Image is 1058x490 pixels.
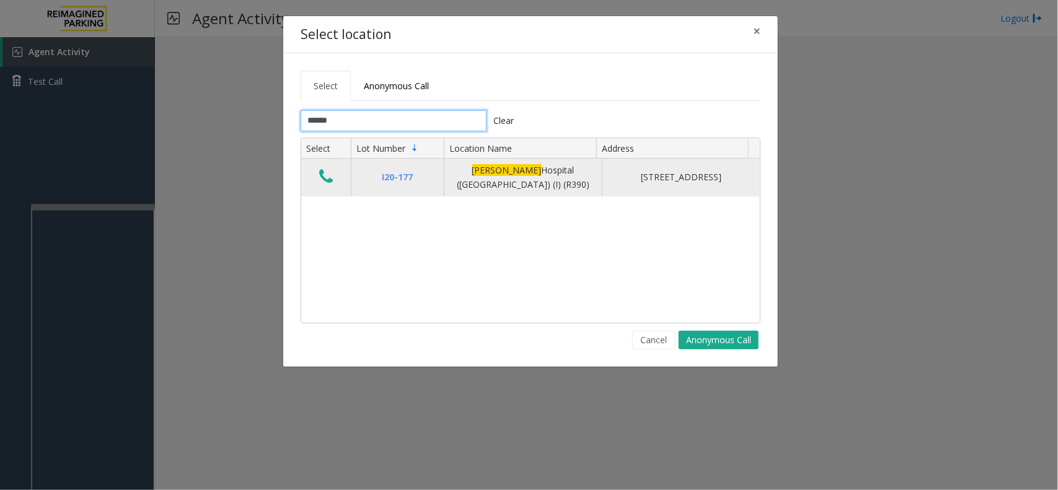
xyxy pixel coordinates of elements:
[314,80,338,92] span: Select
[610,170,752,184] div: [STREET_ADDRESS]
[301,138,351,159] th: Select
[301,71,760,101] ul: Tabs
[753,22,760,40] span: ×
[359,170,436,184] div: I20-177
[410,143,420,153] span: Sortable
[602,142,634,154] span: Address
[472,164,542,176] span: [PERSON_NAME]
[452,164,594,191] div: Hospital ([GEOGRAPHIC_DATA]) (I) (R390)
[632,331,675,349] button: Cancel
[301,138,760,323] div: Data table
[449,142,512,154] span: Location Name
[487,110,521,131] button: Clear
[356,142,405,154] span: Lot Number
[301,25,391,45] h4: Select location
[364,80,429,92] span: Anonymous Call
[679,331,759,349] button: Anonymous Call
[744,16,769,46] button: Close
